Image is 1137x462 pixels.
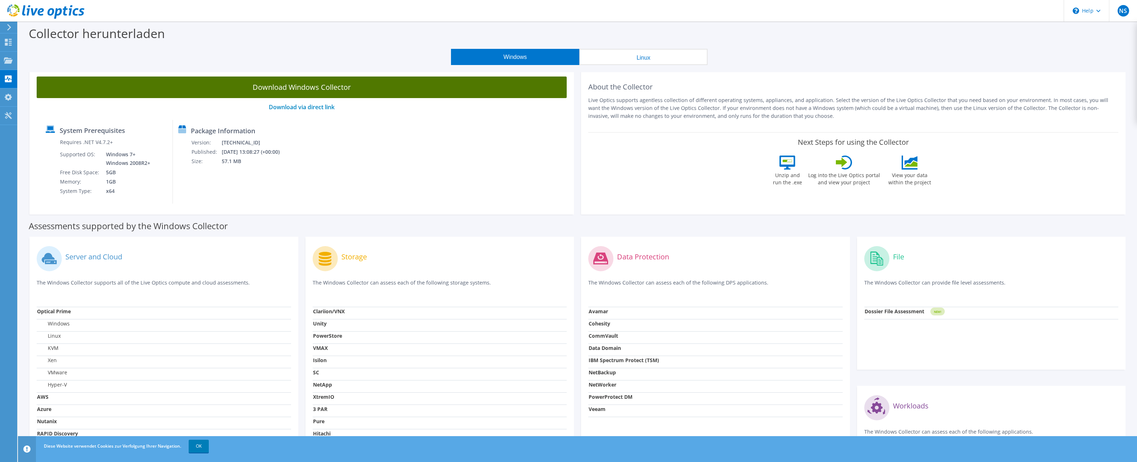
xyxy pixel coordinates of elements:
[37,332,61,339] label: Linux
[37,430,78,437] strong: RAPID Discovery
[221,147,289,157] td: [DATE] 13:08:27 (+00:00)
[65,253,122,260] label: Server and Cloud
[191,138,221,147] td: Version:
[37,279,291,294] p: The Windows Collector supports all of the Live Optics compute and cloud assessments.
[313,308,345,315] strong: Clariion/VNX
[60,186,101,196] td: System Type:
[101,186,152,196] td: x64
[37,418,57,425] strong: Nutanix
[44,443,181,449] span: Diese Website verwendet Cookies zur Verfolgung Ihrer Navigation.
[221,157,289,166] td: 57.1 MB
[451,49,579,65] button: Windows
[864,428,1119,443] p: The Windows Collector can assess each of the following applications.
[313,393,334,400] strong: XtremIO
[191,157,221,166] td: Size:
[29,222,228,230] label: Assessments supported by the Windows Collector
[37,393,49,400] strong: AWS
[588,83,1118,91] h2: About the Collector
[37,369,67,376] label: VMware
[191,147,221,157] td: Published:
[341,253,367,260] label: Storage
[617,253,669,260] label: Data Protection
[101,168,152,177] td: 5GB
[60,139,113,146] label: Requires .NET V4.7.2+
[589,381,616,388] strong: NetWorker
[589,393,632,400] strong: PowerProtect DM
[313,345,328,351] strong: VMAX
[588,96,1118,120] p: Live Optics supports agentless collection of different operating systems, appliances, and applica...
[313,406,327,412] strong: 3 PAR
[865,308,924,315] strong: Dossier File Assessment
[37,308,71,315] strong: Optical Prime
[588,279,843,294] p: The Windows Collector can assess each of the following DPS applications.
[191,127,255,134] label: Package Information
[589,345,621,351] strong: Data Domain
[313,279,567,294] p: The Windows Collector can assess each of the following storage systems.
[313,357,327,364] strong: Isilon
[589,320,610,327] strong: Cohesity
[221,138,289,147] td: [TECHNICAL_ID]
[60,150,101,168] td: Supported OS:
[60,168,101,177] td: Free Disk Space:
[589,406,606,412] strong: Veeam
[893,402,929,410] label: Workloads
[579,49,708,65] button: Linux
[37,406,51,412] strong: Azure
[934,310,941,314] tspan: NEW!
[864,279,1119,294] p: The Windows Collector can provide file level assessments.
[1073,8,1079,14] svg: \n
[313,381,332,388] strong: NetApp
[313,418,324,425] strong: Pure
[589,332,618,339] strong: CommVault
[589,308,608,315] strong: Avamar
[269,103,335,111] a: Download via direct link
[60,127,125,134] label: System Prerequisites
[101,177,152,186] td: 1GB
[37,381,67,388] label: Hyper-V
[808,170,880,186] label: Log into the Live Optics portal and view your project
[101,150,152,168] td: Windows 7+ Windows 2008R2+
[313,320,327,327] strong: Unity
[29,25,165,42] label: Collector herunterladen
[37,345,59,352] label: KVM
[798,138,909,147] label: Next Steps for using the Collector
[771,170,804,186] label: Unzip and run the .exe
[313,430,331,437] strong: Hitachi
[313,332,342,339] strong: PowerStore
[589,357,659,364] strong: IBM Spectrum Protect (TSM)
[37,320,70,327] label: Windows
[589,369,616,376] strong: NetBackup
[60,177,101,186] td: Memory:
[1118,5,1129,17] span: NS
[37,77,567,98] a: Download Windows Collector
[37,357,57,364] label: Xen
[884,170,936,186] label: View your data within the project
[189,440,209,453] a: OK
[893,253,904,260] label: File
[313,369,319,376] strong: SC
